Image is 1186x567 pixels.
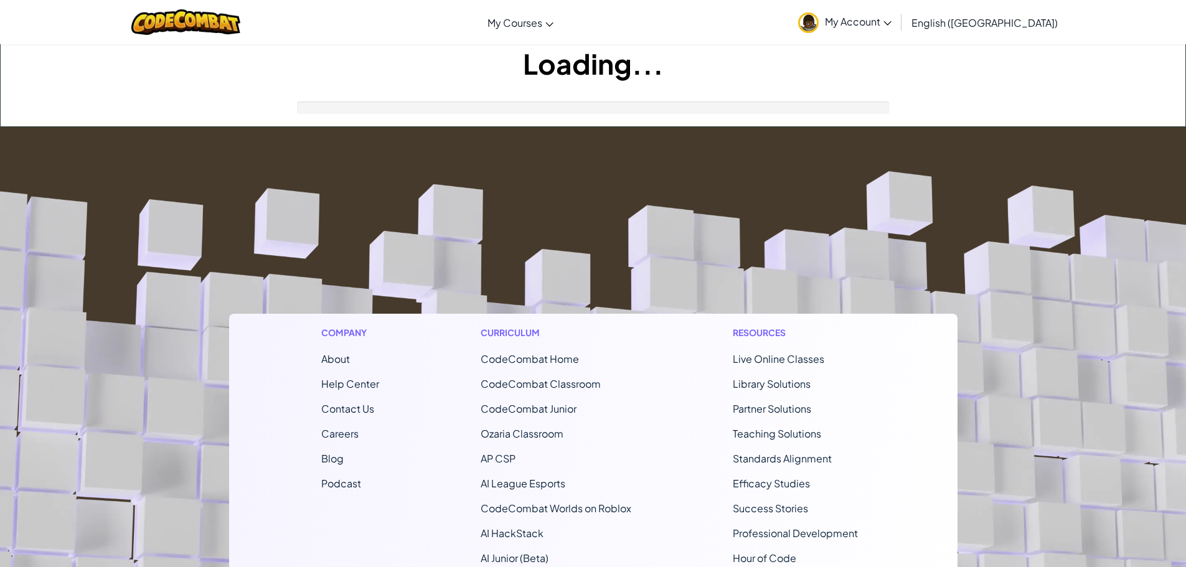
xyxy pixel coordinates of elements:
[733,502,808,515] a: Success Stories
[733,352,824,365] a: Live Online Classes
[733,527,858,540] a: Professional Development
[481,427,563,440] a: Ozaria Classroom
[481,377,601,390] a: CodeCombat Classroom
[481,551,548,565] a: AI Junior (Beta)
[733,477,810,490] a: Efficacy Studies
[733,427,821,440] a: Teaching Solutions
[481,352,579,365] span: CodeCombat Home
[481,477,565,490] a: AI League Esports
[481,452,515,465] a: AP CSP
[792,2,898,42] a: My Account
[321,427,359,440] a: Careers
[321,326,379,339] h1: Company
[798,12,819,33] img: avatar
[481,527,544,540] a: AI HackStack
[733,326,865,339] h1: Resources
[131,9,240,35] img: CodeCombat logo
[321,377,379,390] a: Help Center
[733,551,796,565] a: Hour of Code
[321,452,344,465] a: Blog
[321,402,374,415] span: Contact Us
[481,6,560,39] a: My Courses
[481,502,631,515] a: CodeCombat Worlds on Roblox
[481,326,631,339] h1: Curriculum
[481,402,577,415] a: CodeCombat Junior
[911,16,1058,29] span: English ([GEOGRAPHIC_DATA])
[825,15,892,28] span: My Account
[905,6,1064,39] a: English ([GEOGRAPHIC_DATA])
[321,352,350,365] a: About
[733,377,811,390] a: Library Solutions
[1,44,1185,83] h1: Loading...
[321,477,361,490] a: Podcast
[733,452,832,465] a: Standards Alignment
[733,402,811,415] a: Partner Solutions
[487,16,542,29] span: My Courses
